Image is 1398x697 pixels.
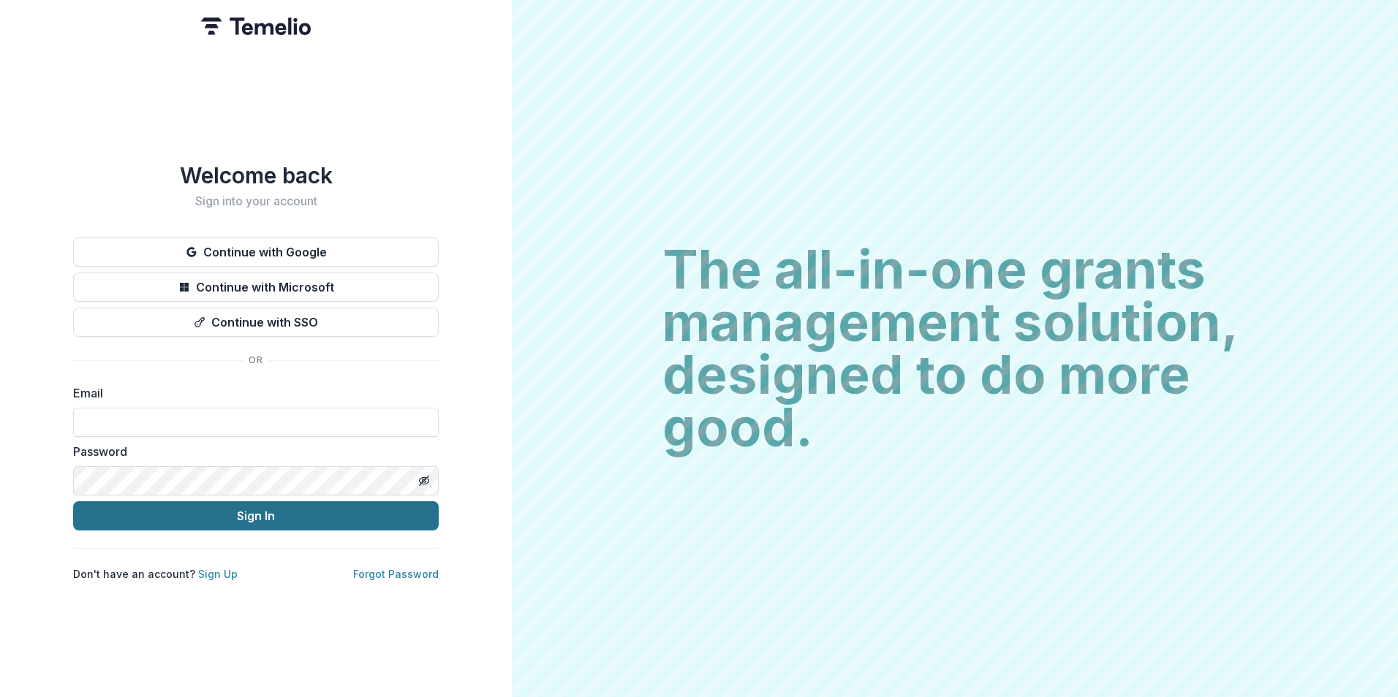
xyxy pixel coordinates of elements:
button: Sign In [73,501,439,530]
label: Password [73,443,430,460]
button: Continue with Microsoft [73,273,439,302]
img: Temelio [201,18,311,35]
button: Toggle password visibility [412,469,436,492]
h1: Welcome back [73,162,439,188]
a: Forgot Password [353,568,439,580]
label: Email [73,384,430,402]
p: Don't have an account? [73,566,238,582]
button: Continue with SSO [73,308,439,337]
button: Continue with Google [73,237,439,267]
h2: Sign into your account [73,194,439,208]
a: Sign Up [198,568,238,580]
